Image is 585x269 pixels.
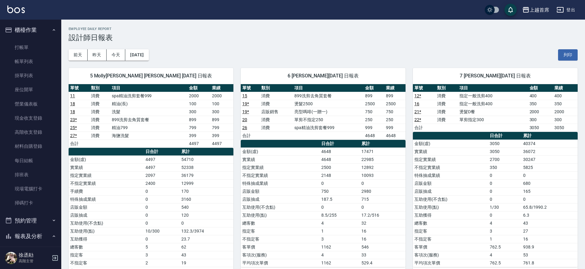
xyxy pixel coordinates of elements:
td: 實業績 [241,155,320,163]
td: 金額(虛) [413,140,488,148]
td: 3050 [528,124,553,132]
td: 客項次(服務) [413,251,488,259]
td: 店販抽成 [69,211,144,219]
td: 2500 [364,100,385,108]
td: 899洗剪去角質套餐 [110,116,187,124]
table: a dense table [413,84,578,132]
td: 100 [187,100,210,108]
td: 30247 [522,155,578,163]
td: 消費 [436,92,458,100]
td: 互助使用(不含點) [241,203,320,211]
td: 消費 [260,116,293,124]
th: 業績 [210,84,233,92]
th: 業績 [553,84,578,92]
td: 指定客 [241,227,320,235]
td: 165 [522,187,578,195]
td: 19 [180,259,233,267]
td: 0 [488,171,522,179]
th: 金額 [528,84,553,92]
td: 4497 [187,140,210,148]
td: 43 [522,219,578,227]
a: 11 [70,93,75,98]
td: 2097 [144,171,180,179]
td: 特殊抽成業績 [69,195,144,203]
td: 2000 [187,92,210,100]
th: 業績 [384,84,406,92]
td: 4 [320,251,360,259]
td: 36179 [180,171,233,179]
th: 項目 [458,84,528,92]
td: 33 [360,251,406,259]
td: 3 [320,235,360,243]
td: 10/300 [144,227,180,235]
td: 36072 [522,148,578,155]
td: 3 [144,251,180,259]
th: 項目 [110,84,187,92]
span: 7 [PERSON_NAME][DATE] 日報表 [420,73,570,79]
td: 300 [553,116,578,124]
th: 單號 [241,84,260,92]
a: 現金收支登錄 [2,111,59,125]
td: 100 [210,100,233,108]
td: 999 [364,124,385,132]
td: 客單價 [241,243,320,251]
td: 16 [522,235,578,243]
td: 指定客 [69,251,144,259]
a: 26 [242,125,247,130]
td: 0 [488,211,522,219]
td: 店販金額 [69,203,144,211]
td: 互助使用(點) [413,203,488,211]
td: 3050 [488,148,522,155]
td: 300 [210,108,233,116]
td: 0 [488,195,522,203]
td: 燙髮D餐 [458,108,528,116]
td: 1/30 [488,203,522,211]
td: 指定一般洗剪400 [458,92,528,100]
td: 132.3/3974 [180,227,233,235]
td: 22985 [360,155,406,163]
td: 互助使用(點) [69,227,144,235]
td: 3 [488,227,522,235]
a: 18 [70,109,75,114]
td: 0 [360,203,406,211]
td: 2000 [528,108,553,116]
td: 300 [187,108,210,116]
td: 燙髮2500 [293,100,363,108]
td: spa精油洗剪套餐999 [110,92,187,100]
td: 43 [180,251,233,259]
td: 合計 [69,140,89,148]
p: 高階主管 [19,258,50,264]
span: 6 [PERSON_NAME][DATE] 日報表 [248,73,398,79]
td: 0 [522,195,578,203]
td: 540 [180,203,233,211]
button: 櫃檯作業 [2,22,59,38]
td: 399 [187,132,210,140]
td: 2000 [210,92,233,100]
td: 4497 [144,155,180,163]
td: 指定客 [413,227,488,235]
td: 特殊抽成業績 [241,179,320,187]
td: 店販銷售 [260,108,293,116]
td: 2148 [320,171,360,179]
a: 每日結帳 [2,154,59,168]
span: 5 Molly[PERSON_NAME] [PERSON_NAME] [DATE] 日報表 [76,73,226,79]
td: spa精油洗剪套餐999 [293,124,363,132]
td: 互助使用(點) [241,211,320,219]
button: 列印 [558,49,578,61]
td: 店販抽成 [241,195,320,203]
td: 546 [360,243,406,251]
td: 750 [320,187,360,195]
td: 總客數 [69,243,144,251]
td: 海鹽洗髮 [110,132,187,140]
td: 不指定客 [69,259,144,267]
td: 實業績 [69,163,144,171]
td: 1162 [320,243,360,251]
td: 3050 [488,140,522,148]
td: 消費 [89,100,110,108]
td: 53 [522,251,578,259]
td: 互助獲得 [69,235,144,243]
td: 300 [528,116,553,124]
td: 6.3 [522,211,578,219]
td: 單剪指定300 [458,116,528,124]
td: 店販金額 [413,179,488,187]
